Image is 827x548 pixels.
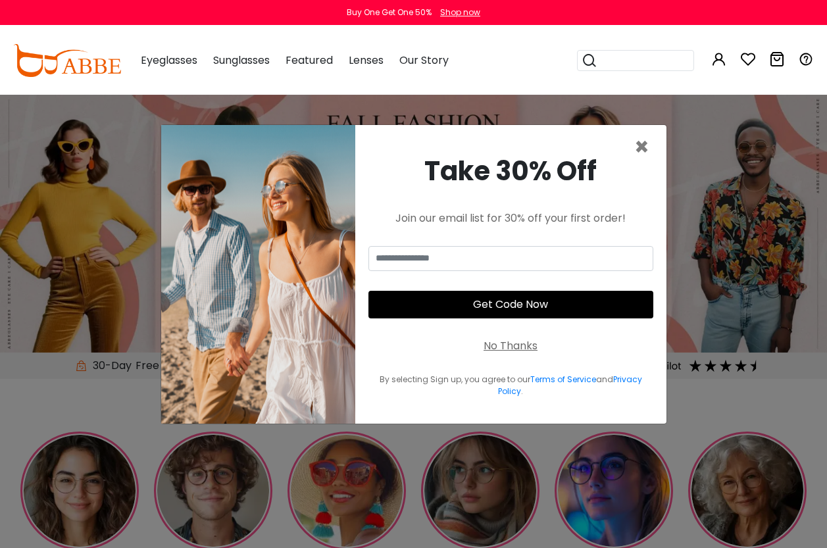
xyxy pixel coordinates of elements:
button: Get Code Now [368,291,653,318]
a: Shop now [434,7,480,18]
span: Eyeglasses [141,53,197,68]
div: Buy One Get One 50% [347,7,432,18]
span: Featured [286,53,333,68]
span: × [634,130,649,164]
a: Privacy Policy [498,374,642,397]
span: Lenses [349,53,384,68]
div: Join our email list for 30% off your first order! [368,211,653,226]
span: Sunglasses [213,53,270,68]
span: Our Story [399,53,449,68]
button: Close [634,136,649,159]
div: Shop now [440,7,480,18]
div: No Thanks [484,338,538,354]
img: abbeglasses.com [13,44,121,77]
a: Terms of Service [530,374,596,385]
img: welcome [161,125,355,424]
div: Take 30% Off [368,151,653,191]
div: By selecting Sign up, you agree to our and . [368,374,653,397]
